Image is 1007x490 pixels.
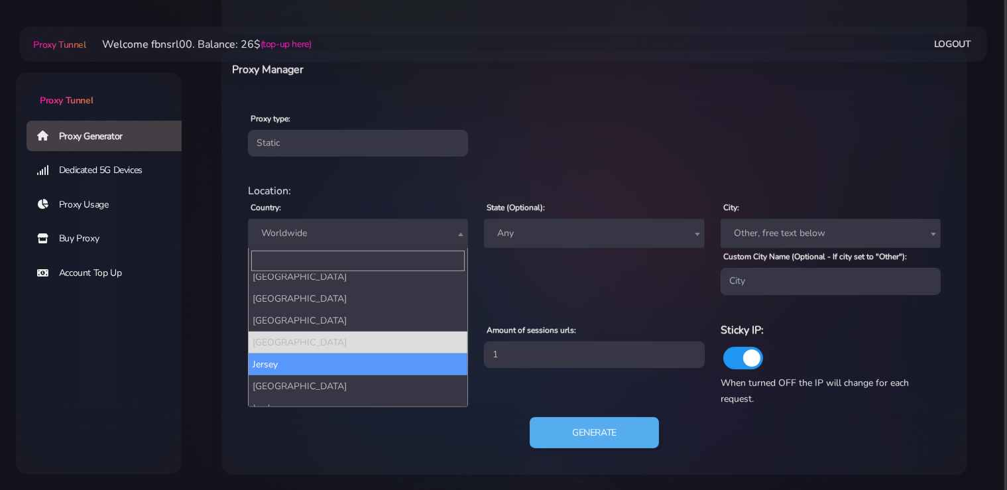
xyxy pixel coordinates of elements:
[232,61,648,78] h6: Proxy Manager
[249,310,467,332] li: [GEOGRAPHIC_DATA]
[530,417,659,449] button: Generate
[16,72,182,107] a: Proxy Tunnel
[484,219,704,248] span: Any
[931,414,990,473] iframe: Webchat Widget
[27,155,192,186] a: Dedicated 5G Devices
[487,202,545,214] label: State (Optional):
[723,202,739,214] label: City:
[261,37,312,51] a: (top-up here)
[248,219,468,248] span: Worldwide
[251,251,465,271] input: Search
[27,190,192,220] a: Proxy Usage
[249,288,467,310] li: [GEOGRAPHIC_DATA]
[249,353,467,375] li: Jersey
[721,219,941,248] span: Other, free text below
[729,224,933,243] span: Other, free text below
[249,397,467,419] li: Jordan
[249,332,467,353] li: [GEOGRAPHIC_DATA]
[240,183,949,199] div: Location:
[723,251,907,263] label: Custom City Name (Optional - If city set to "Other"):
[721,322,941,339] h6: Sticky IP:
[251,113,290,125] label: Proxy type:
[256,224,460,243] span: Worldwide
[27,121,192,151] a: Proxy Generator
[721,268,941,294] input: City
[240,306,949,322] div: Proxy Settings:
[33,38,86,51] span: Proxy Tunnel
[487,324,576,336] label: Amount of sessions urls:
[27,258,192,288] a: Account Top Up
[86,36,312,52] li: Welcome fbnsrl00. Balance: 26$
[40,94,93,107] span: Proxy Tunnel
[721,377,909,405] span: When turned OFF the IP will change for each request.
[30,34,86,55] a: Proxy Tunnel
[492,224,696,243] span: Any
[249,266,467,288] li: [GEOGRAPHIC_DATA]
[249,375,467,397] li: [GEOGRAPHIC_DATA]
[27,223,192,254] a: Buy Proxy
[934,32,971,56] a: Logout
[251,202,281,214] label: Country:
